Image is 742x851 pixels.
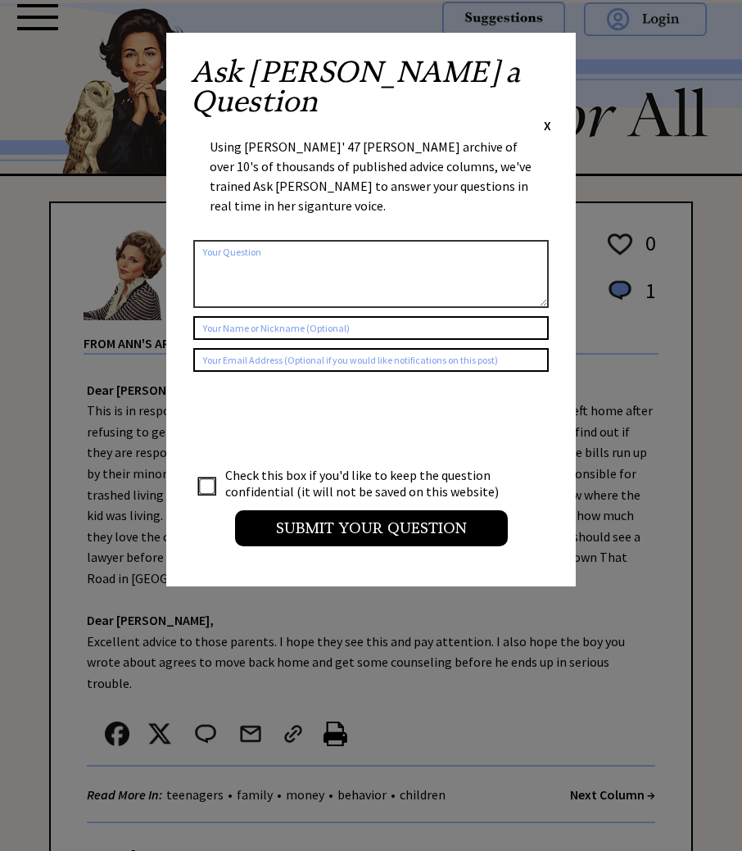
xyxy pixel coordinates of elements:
[235,510,508,546] input: Submit your Question
[210,137,532,232] div: Using [PERSON_NAME]' 47 [PERSON_NAME] archive of over 10's of thousands of published advice colum...
[544,117,551,134] span: X
[193,316,549,340] input: Your Name or Nickname (Optional)
[224,466,514,500] td: Check this box if you'd like to keep the question confidential (it will not be saved on this webs...
[193,348,549,372] input: Your Email Address (Optional if you would like notifications on this post)
[193,388,442,452] iframe: reCAPTCHA
[191,57,551,116] h2: Ask [PERSON_NAME] a Question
